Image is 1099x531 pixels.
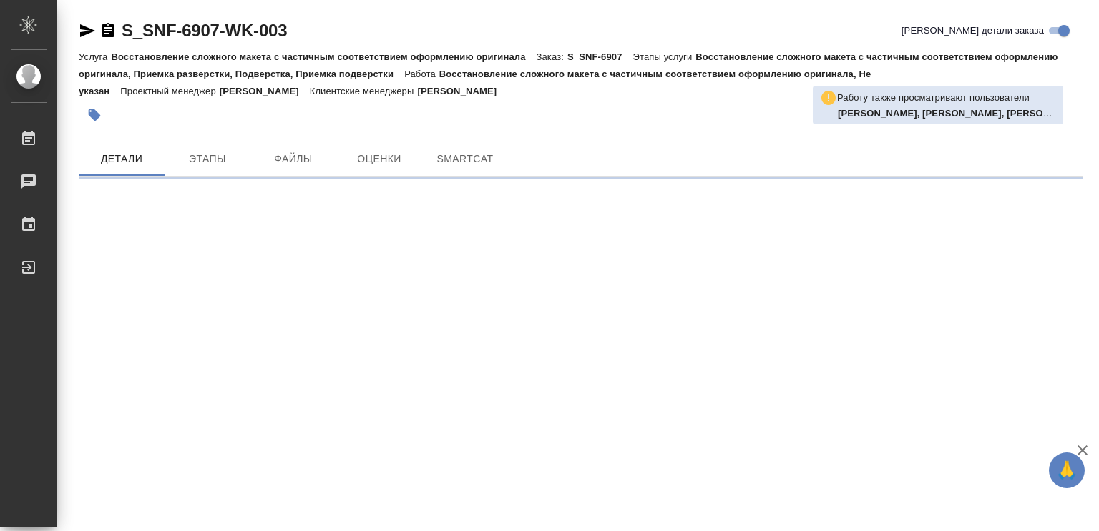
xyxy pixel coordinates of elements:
span: SmartCat [431,150,499,168]
button: 🙏 [1049,452,1085,488]
p: Этапы услуги [633,51,696,62]
span: Файлы [259,150,328,168]
p: [PERSON_NAME] [417,86,507,96]
button: Добавить тэг [79,99,110,131]
span: Этапы [173,150,242,168]
p: Клиентские менеджеры [310,86,418,96]
p: Проектный менеджер [120,86,219,96]
b: [PERSON_NAME], [PERSON_NAME], [PERSON_NAME] [838,108,1086,119]
p: Работа [404,69,439,79]
p: Восстановление сложного макета с частичным соответствием оформлению оригинала, Не указан [79,69,871,96]
button: Скопировать ссылку для ЯМессенджера [79,22,96,39]
p: Гусельников Роман, Крамник Артём, Панькина Анна [838,106,1056,121]
p: Восстановление сложного макета с частичным соответствием оформлению оригинала [111,51,536,62]
p: [PERSON_NAME] [220,86,310,96]
button: Скопировать ссылку [99,22,117,39]
span: Детали [87,150,156,168]
span: 🙏 [1055,455,1079,485]
a: S_SNF-6907-WK-003 [122,21,287,40]
p: Заказ: [537,51,567,62]
span: Оценки [345,150,414,168]
p: S_SNF-6907 [567,51,633,62]
p: Услуга [79,51,111,62]
span: [PERSON_NAME] детали заказа [902,24,1044,38]
p: Работу также просматривают пользователи [837,91,1030,105]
